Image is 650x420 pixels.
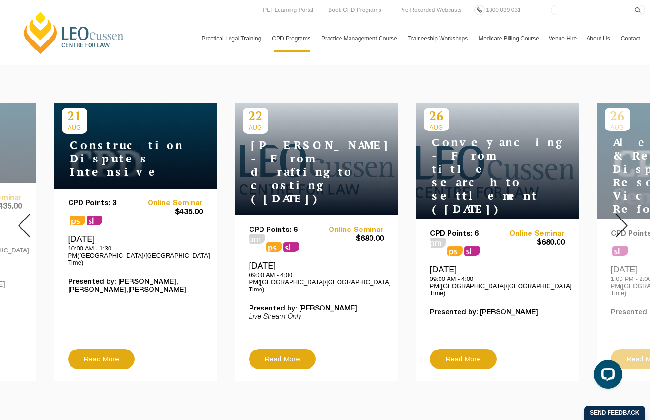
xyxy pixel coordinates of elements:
[249,271,384,293] p: 09:00 AM - 4:00 PM([GEOGRAPHIC_DATA]/[GEOGRAPHIC_DATA] Time)
[581,25,616,52] a: About Us
[68,245,203,266] p: 10:00 AM - 1:30 PM([GEOGRAPHIC_DATA]/[GEOGRAPHIC_DATA] Time)
[68,278,203,294] p: Presented by: [PERSON_NAME],[PERSON_NAME],[PERSON_NAME]
[430,264,565,297] div: [DATE]
[135,200,203,208] a: Online Seminar
[397,5,464,15] a: Pre-Recorded Webcasts
[70,216,85,225] span: ps
[424,108,449,124] p: 26
[249,349,316,369] a: Read More
[497,238,565,248] span: $680.00
[87,216,102,225] span: sl
[68,200,136,208] p: CPD Points: 3
[586,356,626,396] iframe: LiveChat chat widget
[430,309,565,317] p: Presented by: [PERSON_NAME]
[424,124,449,131] span: AUG
[21,10,127,55] a: [PERSON_NAME] Centre for Law
[430,230,498,238] p: CPD Points: 6
[68,234,203,266] div: [DATE]
[62,139,181,179] h4: Construction Disputes Intensive
[249,226,317,234] p: CPD Points: 6
[430,275,565,297] p: 09:00 AM - 4:00 PM([GEOGRAPHIC_DATA]/[GEOGRAPHIC_DATA] Time)
[486,7,520,13] span: 1300 039 031
[447,246,463,256] span: ps
[430,349,497,369] a: Read More
[267,25,317,52] a: CPD Programs
[243,108,268,124] p: 22
[249,313,384,321] p: Live Stream Only
[18,214,30,237] img: Prev
[260,5,316,15] a: PLT Learning Portal
[326,5,383,15] a: Book CPD Programs
[283,242,299,252] span: sl
[474,25,544,52] a: Medicare Billing Course
[243,124,268,131] span: AUG
[616,214,628,237] img: Next
[249,260,384,293] div: [DATE]
[544,25,581,52] a: Venue Hire
[62,124,87,131] span: AUG
[616,25,645,52] a: Contact
[424,136,543,216] h4: Conveyancing - From title search to settlement ([DATE])
[68,349,135,369] a: Read More
[483,5,523,15] a: 1300 039 031
[317,25,403,52] a: Practice Management Course
[464,246,480,256] span: sl
[249,234,265,244] span: pm
[266,242,282,252] span: ps
[403,25,474,52] a: Traineeship Workshops
[135,208,203,218] span: $435.00
[316,226,384,234] a: Online Seminar
[316,234,384,244] span: $680.00
[197,25,268,52] a: Practical Legal Training
[249,305,384,313] p: Presented by: [PERSON_NAME]
[497,230,565,238] a: Online Seminar
[430,238,446,248] span: pm
[62,108,87,124] p: 21
[243,139,362,205] h4: [PERSON_NAME] - From drafting to costing ([DATE])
